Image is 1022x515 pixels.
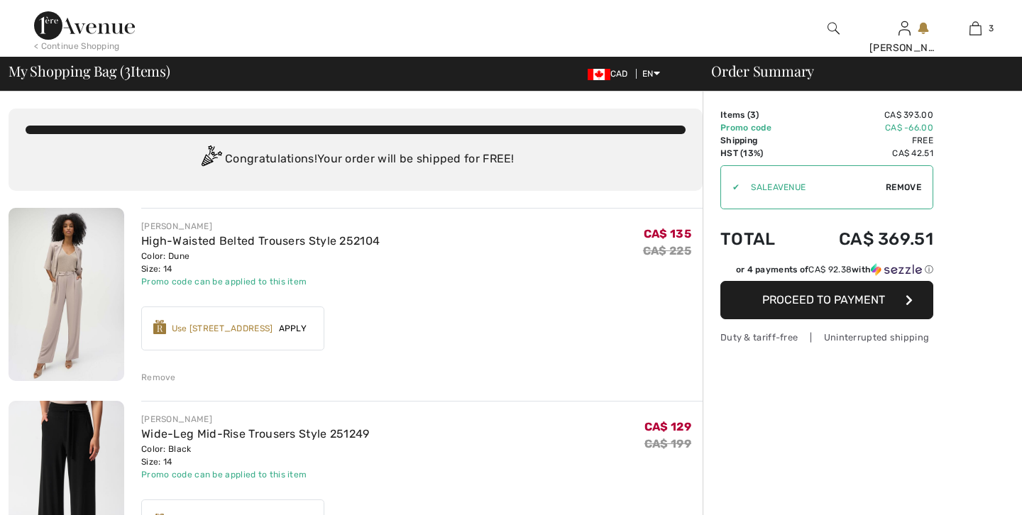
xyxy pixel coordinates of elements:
[141,275,380,288] div: Promo code can be applied to this item
[141,427,370,441] a: Wide-Leg Mid-Rise Trousers Style 251249
[869,40,939,55] div: [PERSON_NAME]
[750,110,756,120] span: 3
[141,234,380,248] a: High-Waisted Belted Trousers Style 252104
[798,134,933,147] td: Free
[694,64,1013,78] div: Order Summary
[141,371,176,384] div: Remove
[720,134,798,147] td: Shipping
[153,320,166,334] img: Reward-Logo.svg
[899,21,911,35] a: Sign In
[828,20,840,37] img: search the website
[141,250,380,275] div: Color: Dune Size: 14
[644,437,691,450] s: CA$ 199
[899,20,911,37] img: My Info
[9,208,124,381] img: High-Waisted Belted Trousers Style 252104
[736,263,933,276] div: or 4 payments of with
[720,121,798,134] td: Promo code
[969,20,982,37] img: My Bag
[588,69,634,79] span: CAD
[9,64,170,78] span: My Shopping Bag ( Items)
[721,181,740,194] div: ✔
[197,145,225,174] img: Congratulation2.svg
[141,443,370,468] div: Color: Black Size: 14
[798,109,933,121] td: CA$ 393.00
[141,468,370,481] div: Promo code can be applied to this item
[740,166,886,209] input: Promo code
[871,263,922,276] img: Sezzle
[172,322,273,335] div: Use [STREET_ADDRESS]
[34,40,120,52] div: < Continue Shopping
[720,215,798,263] td: Total
[720,331,933,344] div: Duty & tariff-free | Uninterrupted shipping
[762,293,885,306] span: Proceed to Payment
[643,244,691,257] s: CA$ 225
[273,322,313,335] span: Apply
[886,181,921,194] span: Remove
[34,11,135,40] img: 1ère Avenue
[940,20,1010,37] a: 3
[26,145,686,174] div: Congratulations! Your order will be shipped for FREE!
[588,69,610,80] img: Canadian Dollar
[798,215,933,263] td: CA$ 369.51
[720,281,933,319] button: Proceed to Payment
[989,22,994,35] span: 3
[644,227,691,240] span: CA$ 135
[644,420,691,433] span: CA$ 129
[798,147,933,160] td: CA$ 42.51
[141,413,370,426] div: [PERSON_NAME]
[798,121,933,134] td: CA$ -66.00
[642,69,660,79] span: EN
[720,263,933,281] div: or 4 payments ofCA$ 92.38withSezzle Click to learn more about Sezzle
[124,60,131,79] span: 3
[720,147,798,160] td: HST (13%)
[720,109,798,121] td: Items ( )
[808,265,852,275] span: CA$ 92.38
[141,220,380,233] div: [PERSON_NAME]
